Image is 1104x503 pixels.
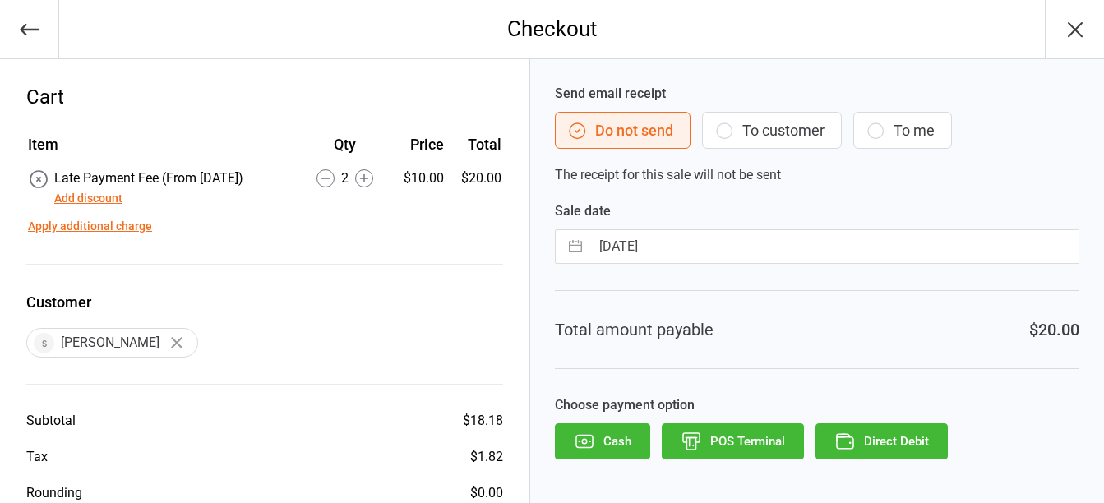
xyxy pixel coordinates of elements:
div: $0.00 [470,483,503,503]
button: Apply additional charge [28,218,152,235]
th: Total [450,133,501,167]
div: $1.82 [470,447,503,467]
div: $20.00 [1029,317,1079,342]
label: Send email receipt [555,84,1079,104]
button: To me [853,112,952,149]
label: Choose payment option [555,395,1079,415]
div: $10.00 [393,168,445,188]
button: To customer [702,112,842,149]
div: Subtotal [26,411,76,431]
div: Rounding [26,483,82,503]
button: Add discount [54,190,122,207]
div: Total amount payable [555,317,714,342]
div: Price [393,133,445,155]
div: Cart [26,82,503,112]
td: $20.00 [450,168,501,208]
button: Cash [555,423,650,459]
div: $18.18 [463,411,503,431]
div: Tax [26,447,48,467]
th: Item [28,133,297,167]
div: 2 [298,168,390,188]
span: Late Payment Fee (From [DATE]) [54,170,243,186]
label: Sale date [555,201,1079,221]
button: Do not send [555,112,691,149]
button: POS Terminal [662,423,804,459]
div: The receipt for this sale will not be sent [555,84,1079,185]
label: Customer [26,291,503,313]
div: [PERSON_NAME] [26,328,198,358]
th: Qty [298,133,390,167]
button: Direct Debit [815,423,948,459]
